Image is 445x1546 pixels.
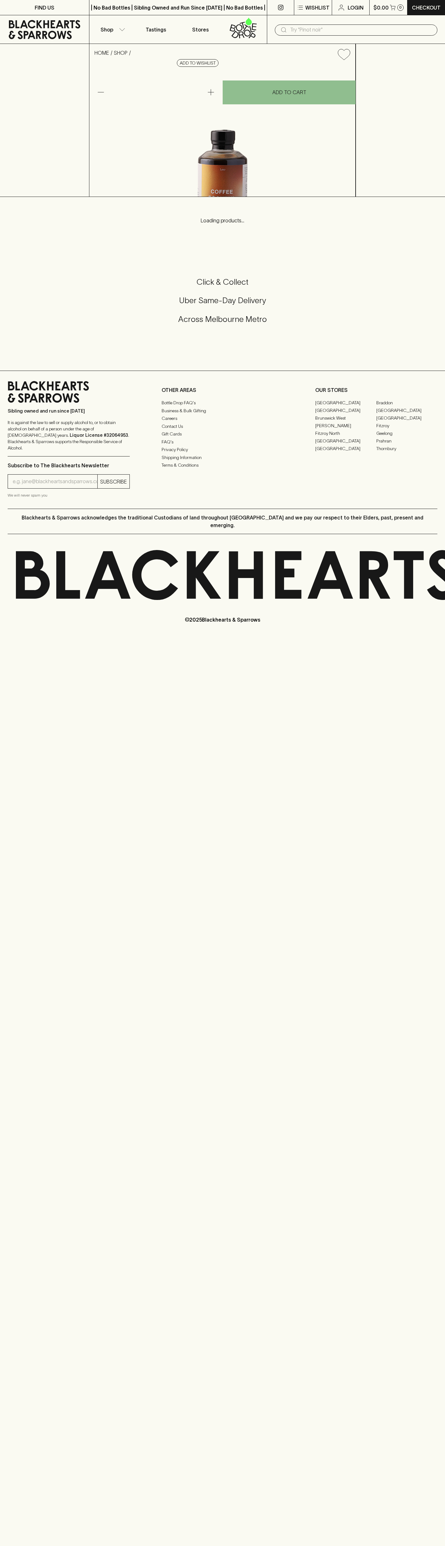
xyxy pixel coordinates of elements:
[305,4,330,11] p: Wishlist
[162,386,284,394] p: OTHER AREAS
[315,429,376,437] a: Fitzroy North
[89,15,134,44] button: Shop
[13,477,97,487] input: e.g. jane@blackheartsandsparrows.com.au
[177,59,219,67] button: Add to wishlist
[70,433,128,438] strong: Liquor License #32064953
[223,80,356,104] button: ADD TO CART
[376,422,437,429] a: Fitzroy
[8,462,130,469] p: Subscribe to The Blackhearts Newsletter
[8,408,130,414] p: Sibling owned and run since [DATE]
[376,445,437,452] a: Thornbury
[114,50,128,56] a: SHOP
[335,46,353,63] button: Add to wishlist
[162,415,284,422] a: Careers
[315,437,376,445] a: [GEOGRAPHIC_DATA]
[315,422,376,429] a: [PERSON_NAME]
[134,15,178,44] a: Tastings
[98,475,129,488] button: SUBSCRIBE
[12,514,433,529] p: Blackhearts & Sparrows acknowledges the traditional Custodians of land throughout [GEOGRAPHIC_DAT...
[373,4,389,11] p: $0.00
[162,422,284,430] a: Contact Us
[8,277,437,287] h5: Click & Collect
[6,217,439,224] p: Loading products...
[162,407,284,414] a: Business & Bulk Gifting
[8,419,130,451] p: It is against the law to sell or supply alcohol to, or to obtain alcohol on behalf of a person un...
[272,88,306,96] p: ADD TO CART
[146,26,166,33] p: Tastings
[162,430,284,438] a: Gift Cards
[162,446,284,454] a: Privacy Policy
[399,6,402,9] p: 0
[290,25,432,35] input: Try "Pinot noir"
[192,26,209,33] p: Stores
[348,4,364,11] p: Login
[376,437,437,445] a: Prahran
[8,295,437,306] h5: Uber Same-Day Delivery
[315,445,376,452] a: [GEOGRAPHIC_DATA]
[178,15,223,44] a: Stores
[8,314,437,324] h5: Across Melbourne Metro
[315,399,376,407] a: [GEOGRAPHIC_DATA]
[315,407,376,414] a: [GEOGRAPHIC_DATA]
[162,462,284,469] a: Terms & Conditions
[376,399,437,407] a: Braddon
[315,386,437,394] p: OUR STORES
[376,429,437,437] a: Geelong
[89,65,355,197] img: 25045.png
[315,414,376,422] a: Brunswick West
[376,414,437,422] a: [GEOGRAPHIC_DATA]
[8,251,437,358] div: Call to action block
[35,4,54,11] p: FIND US
[8,492,130,498] p: We will never spam you
[100,478,127,485] p: SUBSCRIBE
[101,26,113,33] p: Shop
[94,50,109,56] a: HOME
[412,4,441,11] p: Checkout
[376,407,437,414] a: [GEOGRAPHIC_DATA]
[162,454,284,461] a: Shipping Information
[162,399,284,407] a: Bottle Drop FAQ's
[162,438,284,446] a: FAQ's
